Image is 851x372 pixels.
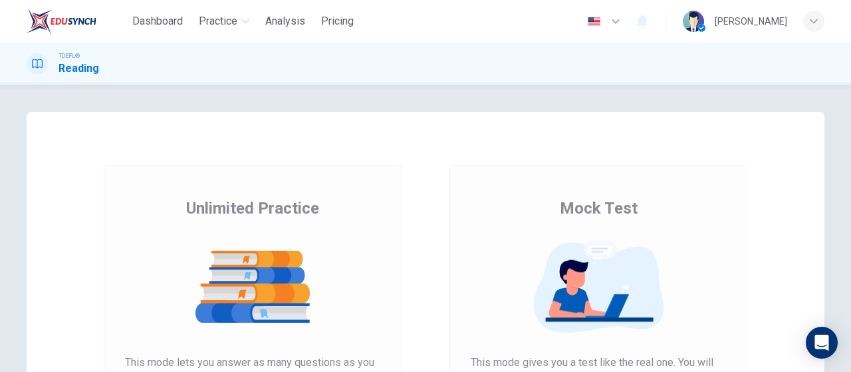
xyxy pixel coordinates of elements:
[127,9,188,33] button: Dashboard
[27,8,127,35] a: EduSynch logo
[186,198,319,219] span: Unlimited Practice
[715,13,787,29] div: [PERSON_NAME]
[316,9,359,33] button: Pricing
[27,8,96,35] img: EduSynch logo
[199,13,237,29] span: Practice
[260,9,310,33] button: Analysis
[560,198,638,219] span: Mock Test
[59,61,99,77] h1: Reading
[132,13,183,29] span: Dashboard
[806,327,838,359] div: Open Intercom Messenger
[193,9,255,33] button: Practice
[59,51,80,61] span: TOEFL®
[586,17,602,27] img: en
[321,13,354,29] span: Pricing
[683,11,704,32] img: Profile picture
[265,13,305,29] span: Analysis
